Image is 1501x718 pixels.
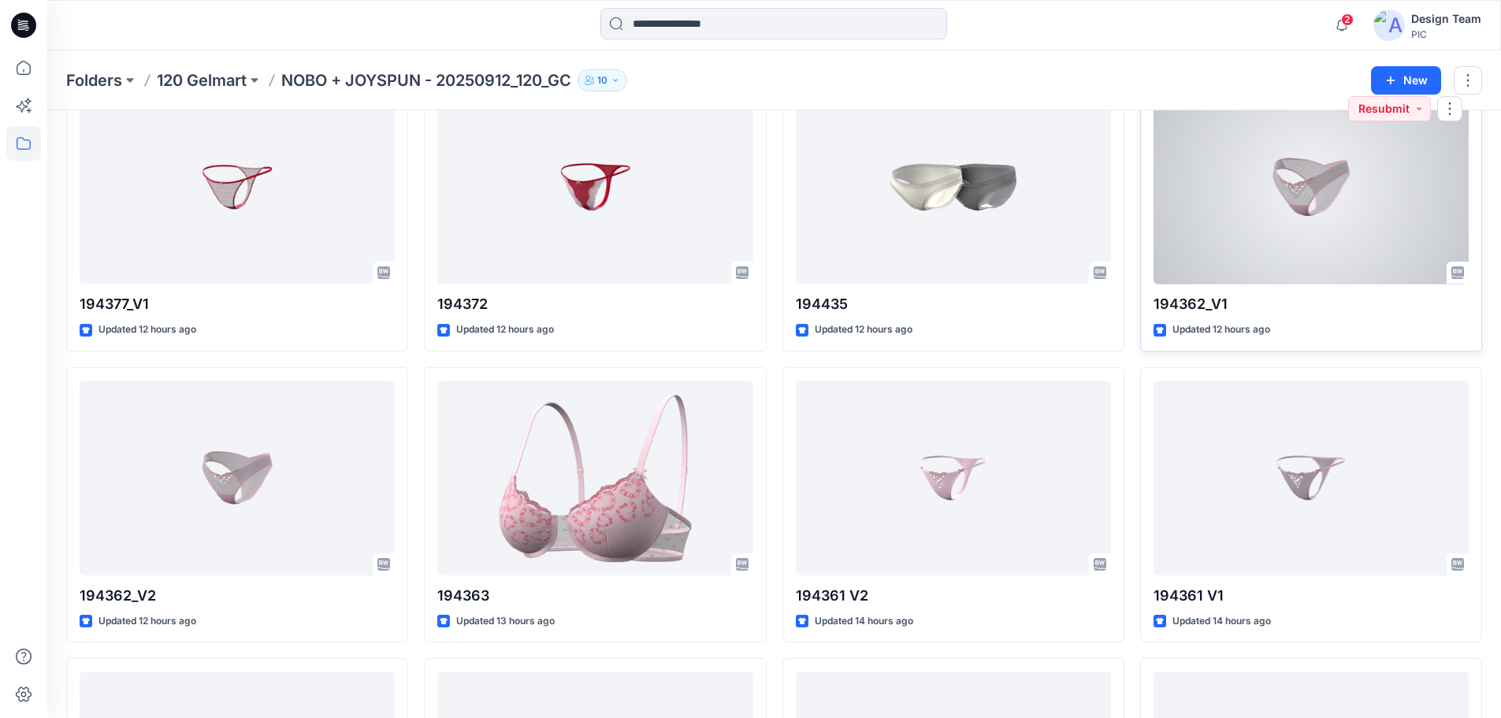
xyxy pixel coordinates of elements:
[1154,293,1469,315] p: 194362_V1
[1154,381,1469,575] a: 194361 V1
[1411,9,1481,28] div: Design Team
[98,322,196,338] p: Updated 12 hours ago
[1373,9,1405,41] img: avatar
[456,613,555,630] p: Updated 13 hours ago
[597,72,607,89] p: 10
[815,322,912,338] p: Updated 12 hours ago
[80,381,395,575] a: 194362_V2
[796,90,1111,285] a: 194435
[1172,613,1271,630] p: Updated 14 hours ago
[796,585,1111,607] p: 194361 V2
[66,69,122,91] a: Folders
[796,381,1111,575] a: 194361 V2
[157,69,247,91] a: 120 Gelmart
[1154,90,1469,285] a: 194362_V1
[578,69,627,91] button: 10
[1411,28,1481,40] div: PIC
[80,585,395,607] p: 194362_V2
[437,90,752,285] a: 194372
[456,322,554,338] p: Updated 12 hours ago
[437,381,752,575] a: 194363
[437,293,752,315] p: 194372
[1172,322,1270,338] p: Updated 12 hours ago
[796,293,1111,315] p: 194435
[1341,13,1354,26] span: 2
[80,90,395,285] a: 194377_V1
[1154,585,1469,607] p: 194361 V1
[1371,66,1441,95] button: New
[80,293,395,315] p: 194377_V1
[98,613,196,630] p: Updated 12 hours ago
[281,69,571,91] p: NOBO + JOYSPUN - 20250912_120_GC
[815,613,913,630] p: Updated 14 hours ago
[437,585,752,607] p: 194363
